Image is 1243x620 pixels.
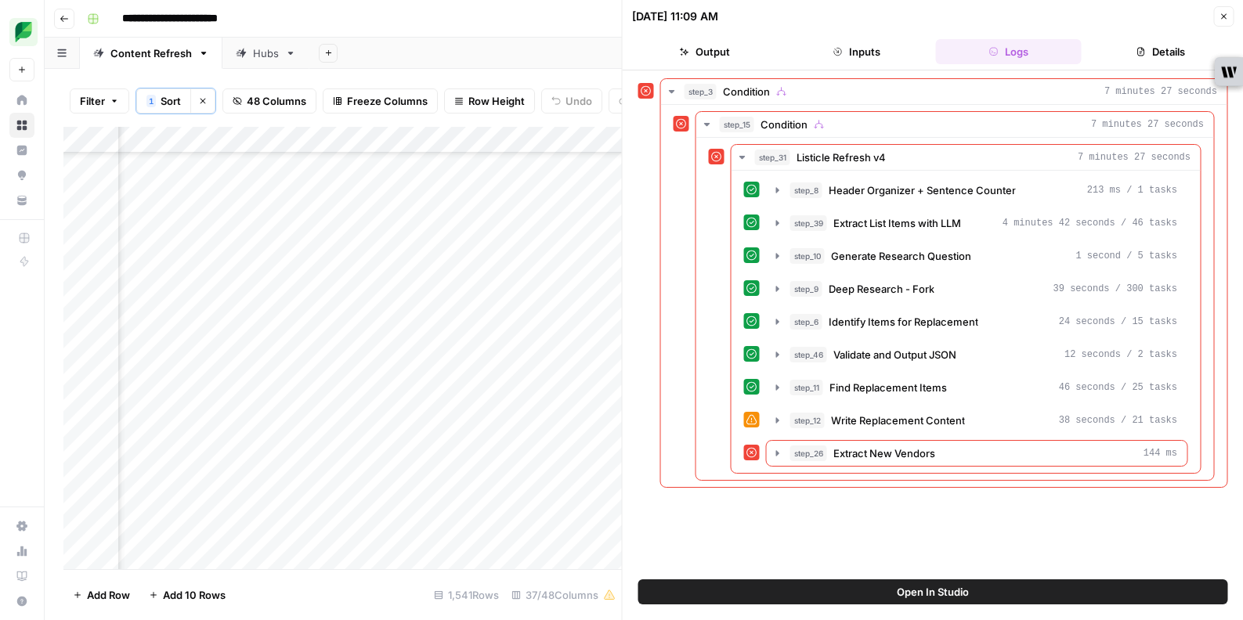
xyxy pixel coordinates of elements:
[829,182,1016,198] span: Header Organizer + Sentence Counter
[790,445,827,461] span: step_26
[767,309,1187,334] button: 24 seconds / 15 tasks
[146,95,156,107] div: 1
[829,314,978,330] span: Identify Items for Replacement
[790,347,827,362] span: step_46
[790,413,825,428] span: step_12
[9,88,34,113] a: Home
[767,342,1187,367] button: 12 seconds / 2 tasks
[1059,315,1177,329] span: 24 seconds / 15 tasks
[80,38,222,69] a: Content Refresh
[661,105,1227,487] div: 7 minutes 27 seconds
[9,13,34,52] button: Workspace: SproutSocial
[247,93,306,109] span: 48 Columns
[761,117,808,132] span: Condition
[1003,216,1177,230] span: 4 minutes 42 seconds / 46 tasks
[797,150,886,165] span: Listicle Refresh v4
[767,441,1187,466] button: 144 ms
[790,314,822,330] span: step_6
[1059,413,1177,427] span: 38 seconds / 21 tasks
[163,587,226,603] span: Add 10 Rows
[149,95,154,107] span: 1
[136,88,190,114] button: 1Sort
[790,248,825,264] span: step_10
[831,413,965,428] span: Write Replacement Content
[1104,85,1217,99] span: 7 minutes 27 seconds
[829,380,947,395] span: Find Replacement Items
[661,79,1227,104] button: 7 minutes 27 seconds
[1064,348,1177,362] span: 12 seconds / 2 tasks
[9,18,38,46] img: SproutSocial Logo
[767,276,1187,301] button: 39 seconds / 300 tasks
[632,9,718,24] div: [DATE] 11:09 AM
[444,88,535,114] button: Row Height
[1078,150,1191,164] span: 7 minutes 27 seconds
[70,88,129,114] button: Filter
[833,215,961,231] span: Extract List Items with LLM
[723,84,770,99] span: Condition
[897,584,969,600] span: Open In Studio
[347,93,428,109] span: Freeze Columns
[222,38,309,69] a: Hubs
[9,138,34,163] a: Insights
[1059,380,1177,395] span: 46 seconds / 25 tasks
[63,582,139,607] button: Add Row
[632,39,778,64] button: Output
[9,163,34,188] a: Opportunities
[767,178,1187,203] button: 213 ms / 1 tasks
[139,582,235,607] button: Add 10 Rows
[1088,39,1234,64] button: Details
[565,93,592,109] span: Undo
[784,39,930,64] button: Inputs
[755,150,790,165] span: step_31
[222,88,316,114] button: 48 Columns
[323,88,438,114] button: Freeze Columns
[720,117,754,132] span: step_15
[790,215,827,231] span: step_39
[9,188,34,213] a: Your Data
[9,539,34,564] a: Usage
[161,93,181,109] span: Sort
[1087,183,1177,197] span: 213 ms / 1 tasks
[790,281,822,297] span: step_9
[829,281,934,297] span: Deep Research - Fork
[732,171,1201,473] div: 7 minutes 27 seconds
[428,582,505,607] div: 1,541 Rows
[833,347,956,362] span: Validate and Output JSON
[790,380,823,395] span: step_11
[505,582,622,607] div: 37/48 Columns
[638,579,1228,604] button: Open In Studio
[468,93,525,109] span: Row Height
[767,408,1187,433] button: 38 seconds / 21 tasks
[767,243,1187,269] button: 1 second / 5 tasks
[831,248,971,264] span: Generate Research Question
[790,182,822,198] span: step_8
[936,39,1082,64] button: Logs
[1144,446,1177,460] span: 144 ms
[253,45,279,61] div: Hubs
[696,112,1214,137] button: 7 minutes 27 seconds
[732,145,1201,170] button: 7 minutes 27 seconds
[833,445,935,461] span: Extract New Vendors
[767,211,1187,236] button: 4 minutes 42 seconds / 46 tasks
[1091,117,1204,132] span: 7 minutes 27 seconds
[1075,249,1177,263] span: 1 second / 5 tasks
[696,138,1214,480] div: 7 minutes 27 seconds
[9,514,34,539] a: Settings
[9,113,34,138] a: Browse
[1053,282,1177,296] span: 39 seconds / 300 tasks
[9,589,34,614] button: Help + Support
[80,93,105,109] span: Filter
[9,564,34,589] a: Learning Hub
[685,84,717,99] span: step_3
[541,88,602,114] button: Undo
[767,375,1187,400] button: 46 seconds / 25 tasks
[110,45,192,61] div: Content Refresh
[87,587,130,603] span: Add Row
